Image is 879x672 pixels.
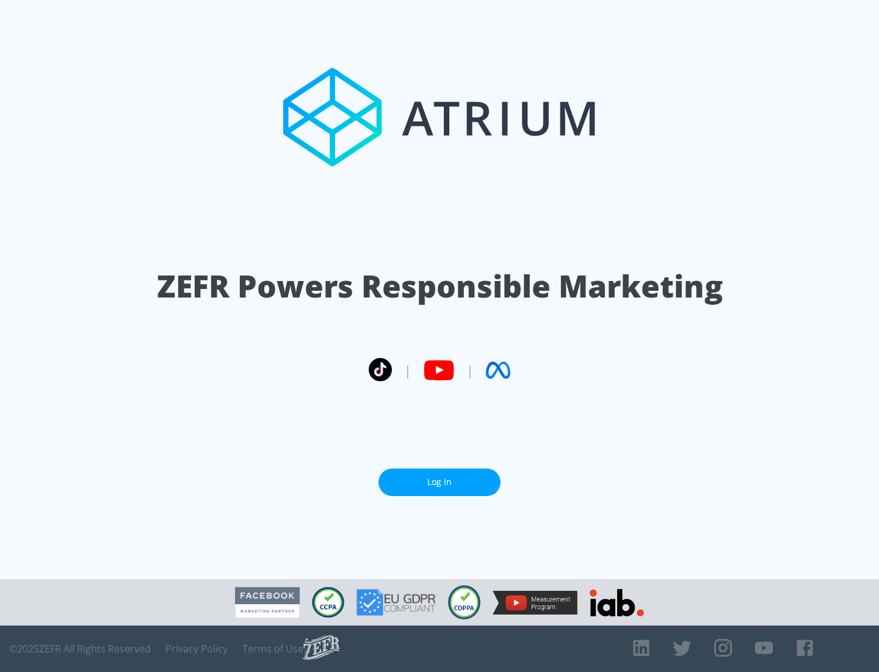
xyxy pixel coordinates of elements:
img: COPPA Compliant [448,585,480,619]
a: Log In [378,469,501,496]
a: Privacy Policy [165,643,228,655]
a: Terms of Use [242,643,303,655]
img: CCPA Compliant [312,587,344,618]
span: | [466,361,474,379]
h1: ZEFR Powers Responsible Marketing [157,265,723,307]
span: | [404,361,411,379]
img: Facebook Marketing Partner [235,587,300,618]
img: GDPR Compliant [356,589,436,616]
span: © 2025 ZEFR All Rights Reserved [9,643,151,655]
img: YouTube Measurement Program [493,591,577,615]
img: IAB [590,589,644,616]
